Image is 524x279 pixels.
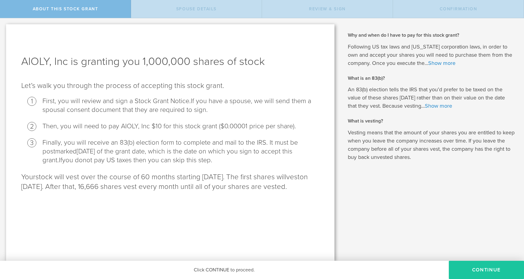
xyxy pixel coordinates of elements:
[440,6,477,12] span: Confirmation
[494,232,524,261] iframe: Chat Widget
[21,54,319,69] h1: AIOLY, Inc is granting you 1,000,000 shares of stock
[449,261,524,279] button: CONTINUE
[42,147,292,164] span: [DATE] of the grant date, which is the date on which you sign to accept this grant.
[176,6,217,12] span: Spouse Details
[42,122,319,131] li: Then, you will need to pay AIOLY, Inc $10 for this stock grant ($0.00001 price per share).
[348,32,515,39] h2: Why and when do I have to pay for this stock grant?
[428,60,455,66] a: Show more
[286,173,300,181] span: vest
[348,43,515,67] p: Following US tax laws and [US_STATE] corporation laws, in order to own and accept your shares you...
[348,129,515,161] p: Vesting means that the amount of your shares you are entitled to keep when you leave the company ...
[348,118,515,124] h2: What is vesting?
[348,75,515,82] h2: What is an 83(b)?
[21,172,319,192] p: stock will vest over the course of 60 months starting [DATE]. The first shares will on [DATE]. Af...
[309,6,346,12] span: Review & Sign
[62,156,83,164] span: you do
[21,81,319,91] p: Let’s walk you through the process of accepting this stock grant .
[33,6,98,12] span: About this stock grant
[42,138,319,165] li: Finally, you will receive an 83(b) election form to complete and mail to the IRS . It must be pos...
[425,103,452,109] a: Show more
[42,97,319,114] li: First, you will review and sign a Stock Grant Notice.
[348,86,515,110] p: An 83(b) election tells the IRS that you’d prefer to be taxed on the value of these shares [DATE]...
[21,173,35,181] span: Your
